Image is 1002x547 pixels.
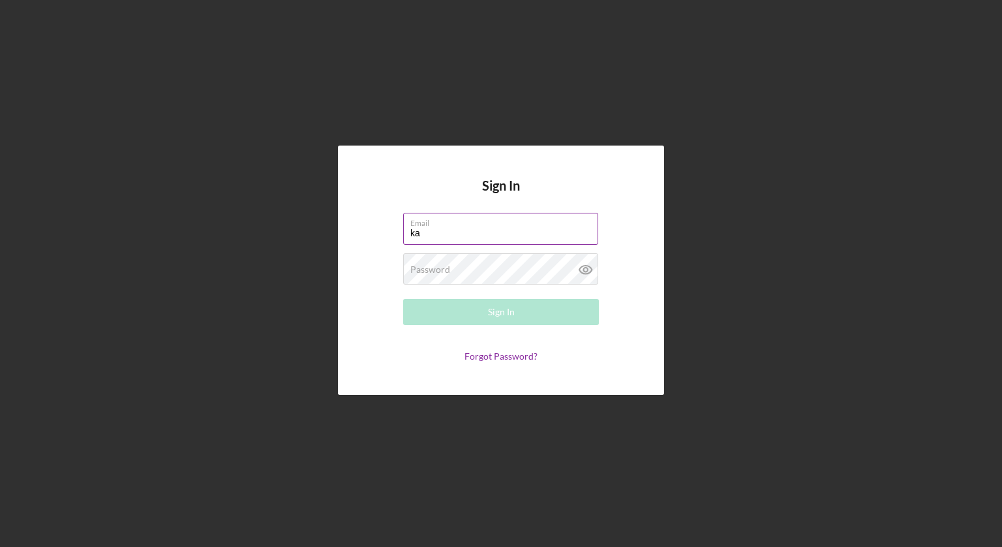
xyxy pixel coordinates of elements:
a: Forgot Password? [464,351,538,362]
h4: Sign In [482,178,520,213]
label: Email [410,213,598,228]
div: Sign In [488,299,515,325]
button: Sign In [403,299,599,325]
label: Password [410,264,450,275]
